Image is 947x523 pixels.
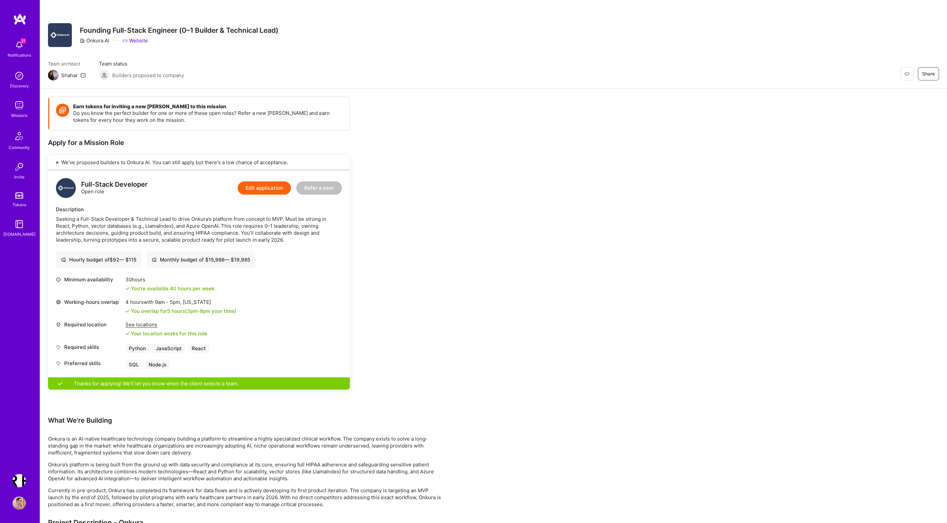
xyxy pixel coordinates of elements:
[13,201,26,208] div: Tokens
[48,23,72,47] img: Company Logo
[56,299,122,306] div: Working-hours overlap
[187,308,210,314] span: 3pm - 8pm
[112,72,184,79] span: Builders proposed to company
[238,181,291,195] button: Edit application
[13,474,26,487] img: Terr.ai: Building an Innovative Real Estate Platform
[125,287,129,291] i: icon Check
[48,60,86,67] span: Team architect
[904,71,910,76] i: icon EyeClosed
[125,330,207,337] div: Your location works for this role
[125,299,236,306] div: 4 hours with [US_STATE]
[56,215,342,243] div: Seeking a Full-Stack Developer & Technical Lead to drive Onkura’s platform from concept to MVP. M...
[48,138,350,147] div: Apply for a Mission Role
[3,231,35,238] div: [DOMAIN_NAME]
[56,345,61,350] i: icon Tag
[80,37,109,44] div: Onkura AI
[131,308,236,314] div: You overlap for 5 hours ( your time)
[73,104,343,110] h4: Earn tokens for inviting a new [PERSON_NAME] to this mission
[81,181,148,188] div: Full-Stack Developer
[61,257,66,262] i: icon Cash
[922,71,935,77] span: Share
[13,99,26,112] img: teamwork
[61,256,136,263] div: Hourly budget of $ 92 — $ 115
[125,360,142,369] div: SQL
[11,497,27,510] a: User Avatar
[125,332,129,336] i: icon Check
[152,257,157,262] i: icon Cash
[48,435,445,456] p: Onkura is an AI-native healthcare technology company building a platform to streamline a highly s...
[122,37,148,44] a: Website
[152,256,250,263] div: Monthly budget of $ 15,988 — $ 19,985
[56,104,69,117] img: Token icon
[15,192,23,199] img: tokens
[14,173,24,180] div: Invite
[154,299,183,305] span: 9am - 5pm ,
[13,13,26,25] img: logo
[153,344,185,353] div: JavaScript
[56,178,76,198] img: logo
[125,344,149,353] div: Python
[73,110,343,123] p: Do you know the perfect builder for one or more of these open roles? Refer a new [PERSON_NAME] an...
[13,38,26,52] img: bell
[48,416,445,425] div: What We're Building
[80,26,278,34] h3: Founding Full-Stack Engineer (0–1 Builder & Technical Lead)
[13,497,26,510] img: User Avatar
[125,321,207,328] div: See locations
[48,155,350,170] div: We've proposed builders to Onkura AI. You can still apply but there's a low chance of acceptance.
[56,360,122,367] div: Preferred skills
[13,160,26,173] img: Invite
[81,181,148,195] div: Open role
[56,206,342,213] div: Description
[48,377,350,390] div: Thanks for applying! We'll let you know when the client selects a team.
[99,60,184,67] span: Team status
[48,70,59,80] img: Team Architect
[11,128,27,144] img: Community
[11,474,27,487] a: Terr.ai: Building an Innovative Real Estate Platform
[56,344,122,351] div: Required skills
[125,276,214,283] div: 30 hours
[56,321,122,328] div: Required location
[21,38,26,44] span: 21
[918,67,939,80] button: Share
[13,69,26,82] img: discovery
[56,276,122,283] div: Minimum availability
[125,285,214,292] div: You're available 40 hours per week
[296,181,342,195] button: Refer a peer
[11,112,27,119] div: Missions
[99,70,110,80] img: Builders proposed to company
[10,82,29,89] div: Discovery
[56,361,61,366] i: icon Tag
[56,322,61,327] i: icon Location
[125,309,129,313] i: icon Check
[56,277,61,282] i: icon Clock
[48,487,445,508] p: Currently in pre-product, Onkura has completed its framework for data flows and is actively devel...
[145,360,170,369] div: Node.js
[48,461,445,482] p: Onkura’s platform is being built from the ground up with data security and compliance at its core...
[9,144,30,151] div: Community
[80,38,85,43] i: icon CompanyGray
[61,72,78,79] div: Shahar
[188,344,209,353] div: React
[13,217,26,231] img: guide book
[8,52,31,59] div: Notifications
[80,72,86,78] i: icon Mail
[56,300,61,305] i: icon World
